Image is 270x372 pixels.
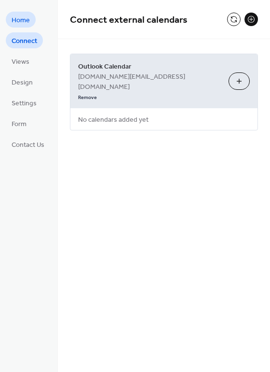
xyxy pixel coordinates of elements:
span: Outlook Calendar [78,62,221,72]
a: Design [6,74,39,90]
span: No calendars added yet [70,109,156,131]
a: Form [6,115,32,131]
a: Connect [6,32,43,48]
span: Home [12,15,30,26]
span: [DOMAIN_NAME][EMAIL_ADDRESS][DOMAIN_NAME] [78,72,221,92]
a: Views [6,53,35,69]
a: Contact Us [6,136,50,152]
span: Form [12,119,27,129]
span: Contact Us [12,140,44,150]
span: Connect external calendars [70,11,188,29]
span: Connect [12,36,37,46]
a: Settings [6,95,42,111]
span: Remove [78,94,97,101]
span: Settings [12,99,37,109]
span: Views [12,57,29,67]
span: Design [12,78,33,88]
a: Home [6,12,36,28]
